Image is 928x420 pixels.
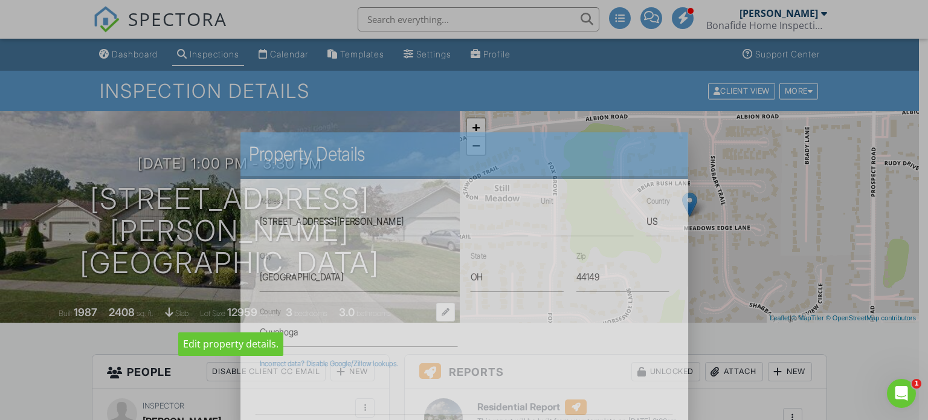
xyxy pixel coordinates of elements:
label: Country [646,196,670,205]
label: Zip [576,252,585,261]
h2: Property Details [249,142,680,166]
div: Incorrect data? Disable Google/Zillow lookups. [259,359,669,369]
label: County [259,307,281,316]
label: Address [259,196,283,205]
label: Unit [541,196,553,205]
span: 1 [912,379,921,389]
label: State [471,252,486,261]
iframe: Intercom live chat [887,379,916,408]
label: City [259,252,271,261]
